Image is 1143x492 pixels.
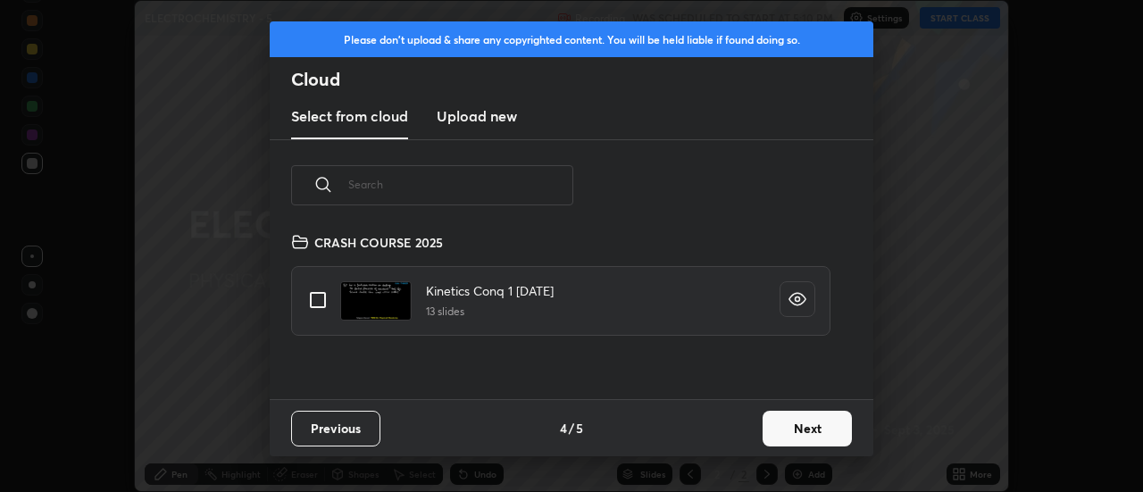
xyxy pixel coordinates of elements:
img: 1749433544UGY5XZ.pdf [340,281,412,321]
h3: Select from cloud [291,105,408,127]
input: Search [348,146,573,222]
h5: 13 slides [426,304,554,320]
h4: Kinetics Conq 1 [DATE] [426,281,554,300]
div: grid [270,226,852,399]
button: Next [763,411,852,446]
h4: 4 [560,419,567,438]
div: Please don't upload & share any copyrighted content. You will be held liable if found doing so. [270,21,873,57]
h4: / [569,419,574,438]
h4: 5 [576,419,583,438]
h3: Upload new [437,105,517,127]
h4: CRASH COURSE 2025 [314,233,443,252]
button: Previous [291,411,380,446]
h2: Cloud [291,68,873,91]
